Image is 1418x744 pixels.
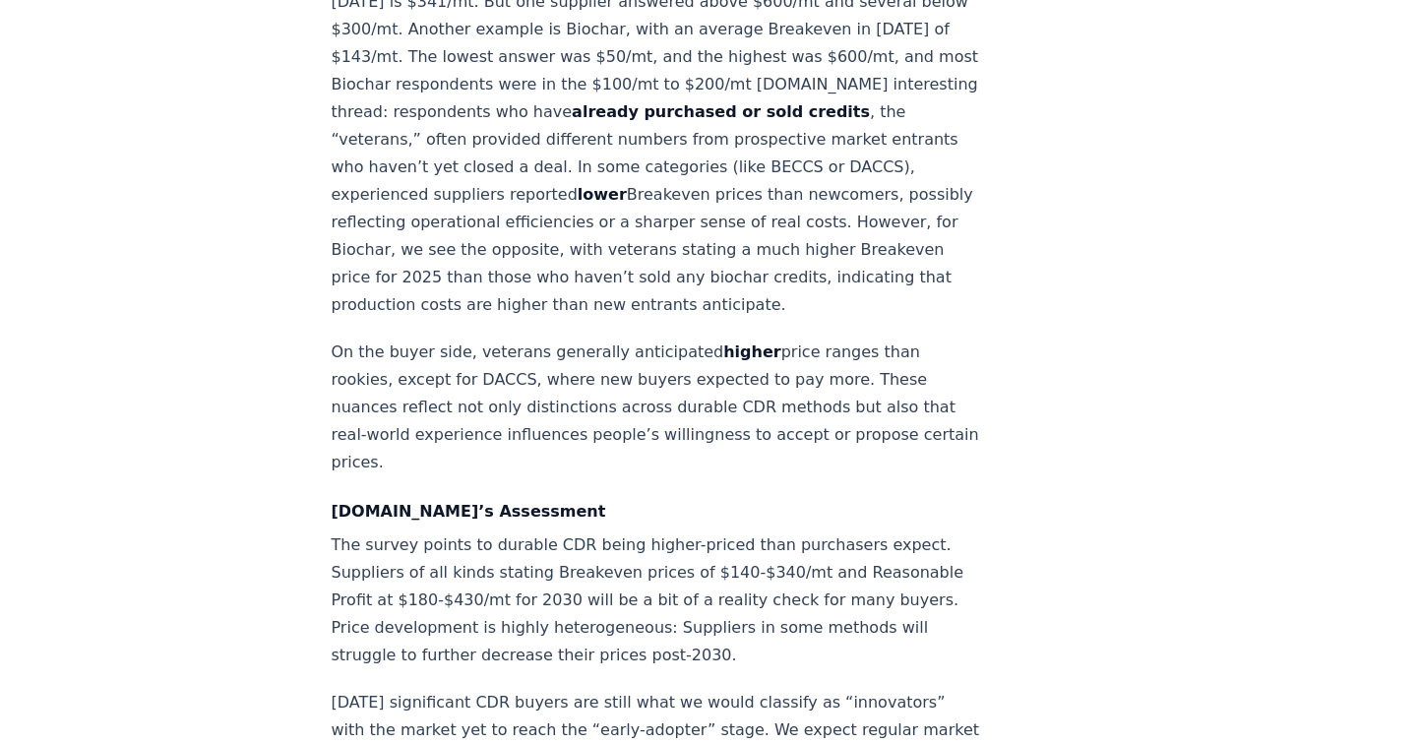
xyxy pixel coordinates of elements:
[332,339,983,476] p: On the buyer side, veterans generally anticipated price ranges than rookies, except for DACCS, wh...
[332,531,983,669] p: The survey points to durable CDR being higher-priced than purchasers expect. Suppliers of all kin...
[723,342,780,361] strong: higher
[332,502,606,521] strong: [DOMAIN_NAME]’s Assessment
[578,185,627,204] strong: lower
[572,102,870,121] strong: already purchased or sold credits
